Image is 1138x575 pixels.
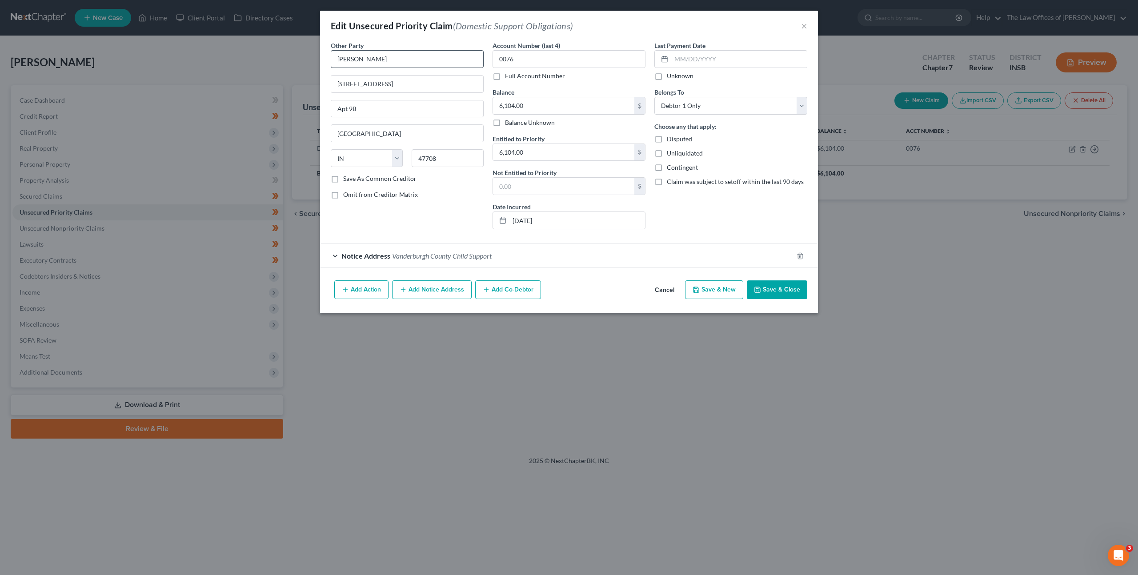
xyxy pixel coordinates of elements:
button: Add Action [334,280,389,299]
button: Save & Close [747,280,807,299]
div: $ [634,178,645,195]
span: Belongs To [654,88,684,96]
label: Last Payment Date [654,41,705,50]
span: 3 [1126,545,1133,552]
label: Not Entitled to Priority [493,168,557,177]
span: Disputed [667,135,692,143]
label: Balance Unknown [505,118,555,127]
iframe: Intercom live chat [1108,545,1129,566]
span: Other Party [331,42,364,49]
div: $ [634,97,645,114]
input: Enter address... [331,76,483,92]
button: Add Notice Address [392,280,472,299]
label: Choose any that apply: [654,122,717,131]
input: Search creditor by name... [331,50,484,68]
input: 0.00 [493,97,634,114]
label: Balance [493,88,514,97]
input: Apt, Suite, etc... [331,100,483,117]
input: XXXX [493,50,645,68]
label: Entitled to Priority [493,134,545,144]
label: Date Incurred [493,202,531,212]
input: 0.00 [493,144,634,161]
input: MM/DD/YYYY [509,212,645,229]
span: Unliquidated [667,149,703,157]
span: Claim was subject to setoff within the last 90 days [667,178,804,185]
label: Account Number (last 4) [493,41,560,50]
span: Notice Address [341,252,390,260]
span: Vanderburgh County Child Support [392,252,492,260]
button: Cancel [648,281,681,299]
div: $ [634,144,645,161]
input: MM/DD/YYYY [671,51,807,68]
button: × [801,20,807,31]
button: Add Co-Debtor [475,280,541,299]
label: Unknown [667,72,693,80]
div: Edit Unsecured Priority Claim [331,20,573,32]
button: Save & New [685,280,743,299]
input: Enter city... [331,125,483,142]
input: 0.00 [493,178,634,195]
label: Save As Common Creditor [343,174,417,183]
span: Contingent [667,164,698,171]
input: Enter zip... [412,149,484,167]
span: Omit from Creditor Matrix [343,191,418,198]
span: (Domestic Support Obligations) [453,20,573,31]
label: Full Account Number [505,72,565,80]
